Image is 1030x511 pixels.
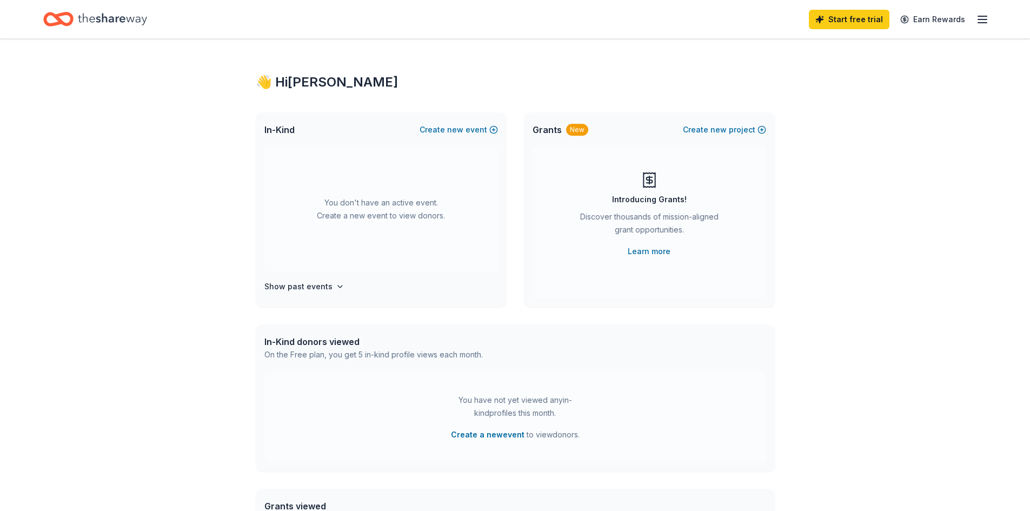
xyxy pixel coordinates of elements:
[533,123,562,136] span: Grants
[894,10,972,29] a: Earn Rewards
[451,428,580,441] span: to view donors .
[809,10,889,29] a: Start free trial
[256,74,775,91] div: 👋 Hi [PERSON_NAME]
[451,428,524,441] button: Create a newevent
[448,394,583,420] div: You have not yet viewed any in-kind profiles this month.
[264,147,498,271] div: You don't have an active event. Create a new event to view donors.
[566,124,588,136] div: New
[420,123,498,136] button: Createnewevent
[43,6,147,32] a: Home
[264,280,344,293] button: Show past events
[264,335,483,348] div: In-Kind donors viewed
[447,123,463,136] span: new
[683,123,766,136] button: Createnewproject
[612,193,687,206] div: Introducing Grants!
[264,348,483,361] div: On the Free plan, you get 5 in-kind profile views each month.
[576,210,723,241] div: Discover thousands of mission-aligned grant opportunities.
[710,123,727,136] span: new
[264,280,333,293] h4: Show past events
[628,245,670,258] a: Learn more
[264,123,295,136] span: In-Kind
